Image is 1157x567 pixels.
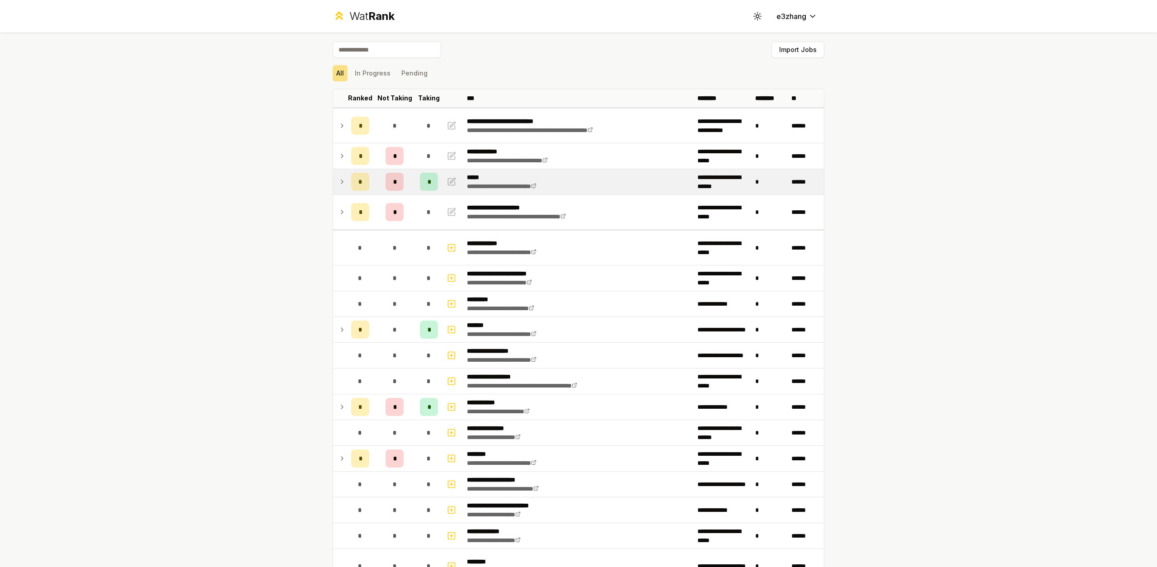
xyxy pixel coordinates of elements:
[776,11,806,22] span: e3zhang
[771,42,824,58] button: Import Jobs
[351,65,394,81] button: In Progress
[333,65,348,81] button: All
[348,94,372,103] p: Ranked
[377,94,412,103] p: Not Taking
[398,65,431,81] button: Pending
[349,9,395,24] div: Wat
[769,8,824,24] button: e3zhang
[368,9,395,23] span: Rank
[418,94,440,103] p: Taking
[333,9,395,24] a: WatRank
